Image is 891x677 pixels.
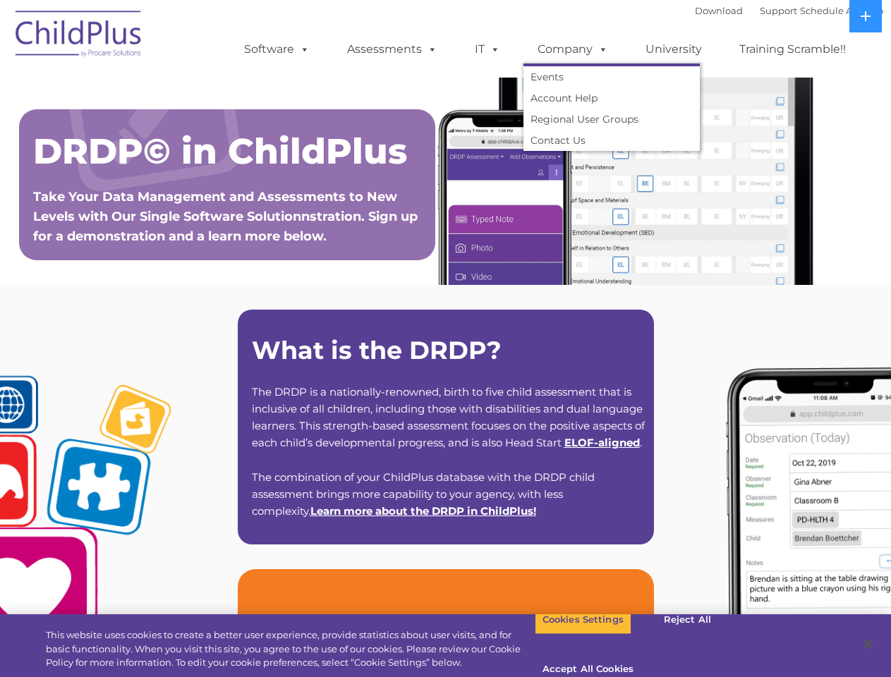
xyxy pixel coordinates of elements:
span: Take Your Data Management and Assessments to New Levels with Our Single Software Solutionnstratio... [33,189,418,244]
div: This website uses cookies to create a better user experience, provide statistics about user visit... [46,628,535,670]
strong: What is the DRDP? [252,335,502,365]
a: Training Scramble!! [725,35,860,63]
a: Download [695,5,743,16]
button: Close [853,629,884,660]
a: Events [523,66,700,87]
a: Software [230,35,324,63]
font: | [695,5,883,16]
img: ChildPlus by Procare Solutions [8,1,150,71]
span: DRDP© in ChildPlus [33,130,407,173]
a: ELOF-aligned [564,436,640,449]
a: Company [523,35,622,63]
a: Schedule A Demo [800,5,883,16]
a: Support [760,5,797,16]
a: Learn more about the DRDP in ChildPlus [310,504,533,518]
a: Assessments [333,35,451,63]
span: The DRDP is a nationally-renowned, birth to five child assessment that is inclusive of all childr... [252,385,645,449]
span: ! [310,504,536,518]
button: Cookies Settings [535,605,631,635]
a: IT [461,35,514,63]
a: Account Help [523,87,700,109]
a: Regional User Groups [523,109,700,130]
button: Reject All [643,605,732,635]
span: The combination of your ChildPlus database with the DRDP child assessment brings more capability ... [252,470,595,518]
a: Contact Us [523,130,700,151]
a: University [631,35,716,63]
